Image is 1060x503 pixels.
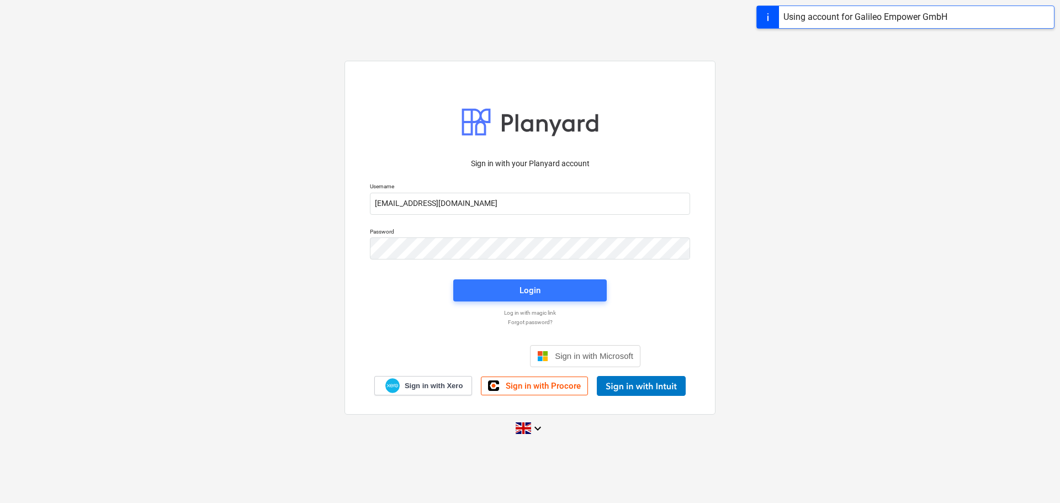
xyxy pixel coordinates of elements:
[555,351,633,361] span: Sign in with Microsoft
[405,381,463,391] span: Sign in with Xero
[370,193,690,215] input: Username
[414,344,527,368] iframe: Sign in with Google Button
[364,309,696,316] a: Log in with magic link
[783,10,947,24] div: Using account for Galileo Empower GmbH
[385,378,400,393] img: Xero logo
[531,422,544,435] i: keyboard_arrow_down
[374,376,473,395] a: Sign in with Xero
[520,283,540,298] div: Login
[453,279,607,301] button: Login
[364,319,696,326] a: Forgot password?
[370,158,690,170] p: Sign in with your Planyard account
[537,351,548,362] img: Microsoft logo
[506,381,581,391] span: Sign in with Procore
[370,183,690,192] p: Username
[481,377,588,395] a: Sign in with Procore
[370,228,690,237] p: Password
